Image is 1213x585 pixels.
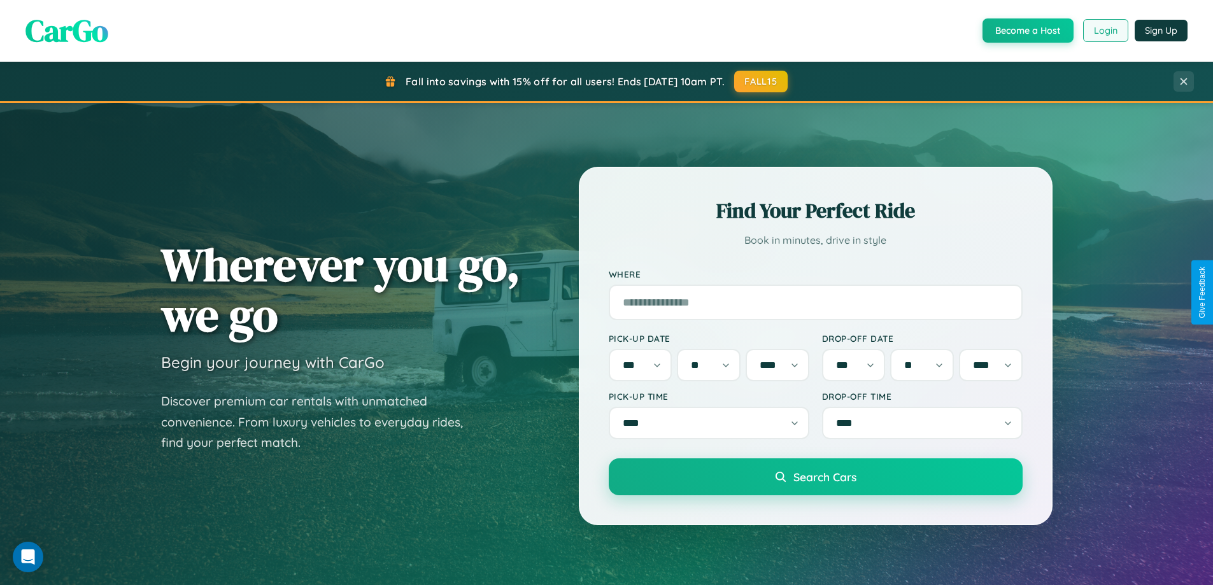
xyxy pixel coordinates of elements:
h2: Find Your Perfect Ride [609,197,1023,225]
label: Drop-off Date [822,333,1023,344]
label: Where [609,269,1023,279]
button: Sign Up [1135,20,1188,41]
button: Login [1083,19,1128,42]
button: Search Cars [609,458,1023,495]
h3: Begin your journey with CarGo [161,353,385,372]
p: Discover premium car rentals with unmatched convenience. From luxury vehicles to everyday rides, ... [161,391,479,453]
span: CarGo [25,10,108,52]
span: Fall into savings with 15% off for all users! Ends [DATE] 10am PT. [406,75,725,88]
label: Drop-off Time [822,391,1023,402]
h1: Wherever you go, we go [161,239,520,340]
label: Pick-up Time [609,391,809,402]
label: Pick-up Date [609,333,809,344]
div: Give Feedback [1198,267,1207,318]
button: FALL15 [734,71,788,92]
p: Book in minutes, drive in style [609,231,1023,250]
span: Search Cars [793,470,856,484]
div: Open Intercom Messenger [13,542,43,572]
button: Become a Host [982,18,1074,43]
